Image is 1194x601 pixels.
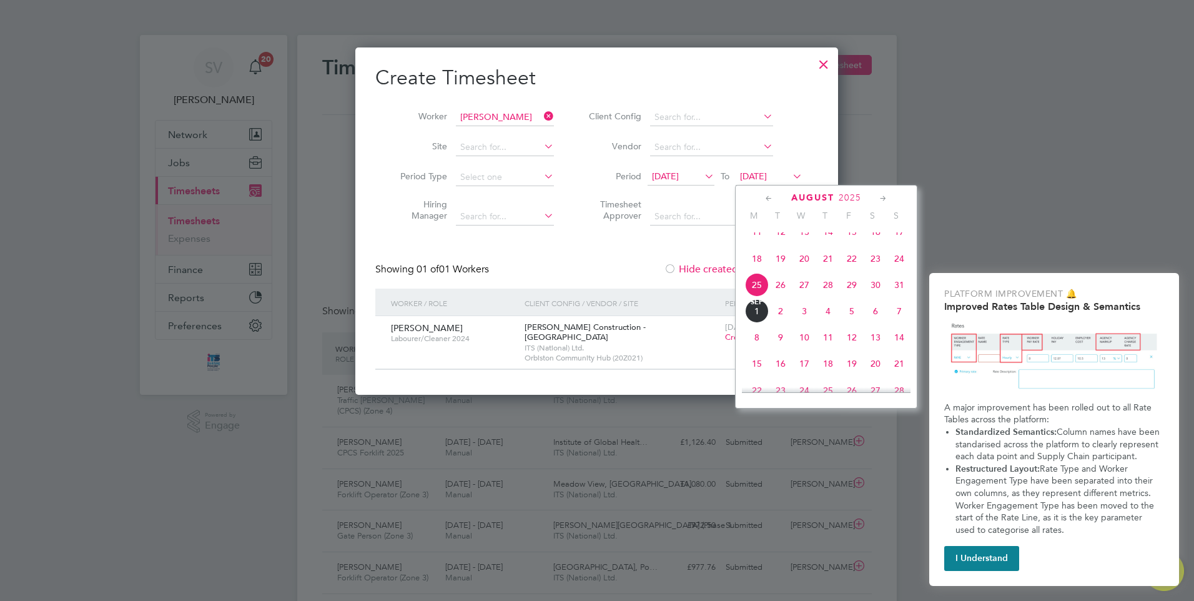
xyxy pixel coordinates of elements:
span: Orbiston Community Hub (20Z021) [525,353,719,363]
span: 27 [792,273,816,297]
span: 13 [792,220,816,244]
span: 27 [864,379,887,402]
span: To [717,168,733,184]
span: 16 [769,352,792,375]
span: 11 [816,325,840,349]
div: Period [722,289,806,317]
span: 28 [887,379,911,402]
span: 28 [816,273,840,297]
span: M [742,210,766,221]
span: Rate Type and Worker Engagement Type have been separated into their own columns, as they represen... [955,464,1157,535]
span: 21 [816,247,840,271]
span: T [766,210,789,221]
span: W [789,210,813,221]
span: Labourer/Cleaner 2024 [391,334,515,344]
img: Updated Rates Table Design & Semantics [944,317,1164,397]
input: Search for... [456,109,554,126]
span: Create timesheet [725,332,789,342]
span: [DATE] [740,171,767,182]
span: 19 [769,247,792,271]
span: 11 [745,220,769,244]
span: ITS (National) Ltd. [525,343,719,353]
span: 30 [864,273,887,297]
input: Search for... [456,208,554,226]
span: 3 [792,299,816,323]
span: 22 [840,247,864,271]
span: 6 [864,299,887,323]
p: Platform Improvement 🔔 [944,288,1164,300]
input: Search for... [650,139,773,156]
span: 15 [745,352,769,375]
span: 23 [769,379,792,402]
p: A major improvement has been rolled out to all Rate Tables across the platform: [944,402,1164,426]
span: 31 [887,273,911,297]
strong: Restructured Layout: [955,464,1040,474]
label: Hide created timesheets [664,263,791,276]
span: 2025 [839,192,861,203]
label: Vendor [585,141,641,152]
span: 24 [792,379,816,402]
input: Search for... [456,139,554,156]
span: 14 [887,325,911,349]
span: [PERSON_NAME] [391,322,463,334]
span: 9 [769,325,792,349]
span: August [791,192,834,203]
span: 25 [816,379,840,402]
span: 12 [769,220,792,244]
span: 20 [864,352,887,375]
span: 12 [840,325,864,349]
span: 15 [840,220,864,244]
span: 10 [792,325,816,349]
span: 01 Workers [417,263,489,276]
span: 22 [745,379,769,402]
label: Timesheet Approver [585,199,641,221]
strong: Standardized Semantics: [955,427,1057,437]
span: 20 [792,247,816,271]
span: 14 [816,220,840,244]
span: S [861,210,884,221]
span: F [837,210,861,221]
span: 18 [745,247,769,271]
span: [DATE] [652,171,679,182]
span: 26 [769,273,792,297]
span: 21 [887,352,911,375]
span: 4 [816,299,840,323]
span: 17 [792,352,816,375]
span: 23 [864,247,887,271]
span: T [813,210,837,221]
h2: Create Timesheet [375,65,818,91]
span: 8 [745,325,769,349]
span: [DATE] - [DATE] [725,322,782,332]
span: 5 [840,299,864,323]
label: Hiring Manager [391,199,447,221]
button: I Understand [944,546,1019,571]
input: Search for... [650,109,773,126]
label: Client Config [585,111,641,122]
span: 26 [840,379,864,402]
input: Search for... [650,208,773,226]
label: Worker [391,111,447,122]
label: Period [585,171,641,182]
span: 29 [840,273,864,297]
input: Select one [456,169,554,186]
span: 24 [887,247,911,271]
span: 7 [887,299,911,323]
span: 16 [864,220,887,244]
span: Sep [745,299,769,305]
label: Site [391,141,447,152]
span: [PERSON_NAME] Construction - [GEOGRAPHIC_DATA] [525,322,646,343]
label: Period Type [391,171,447,182]
span: 19 [840,352,864,375]
span: 13 [864,325,887,349]
span: 2 [769,299,792,323]
div: Showing [375,263,491,276]
span: 01 of [417,263,439,276]
span: 1 [745,299,769,323]
span: 25 [745,273,769,297]
span: 17 [887,220,911,244]
span: 18 [816,352,840,375]
div: Worker / Role [388,289,521,317]
div: Client Config / Vendor / Site [521,289,722,317]
h2: Improved Rates Table Design & Semantics [944,300,1164,312]
span: S [884,210,908,221]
